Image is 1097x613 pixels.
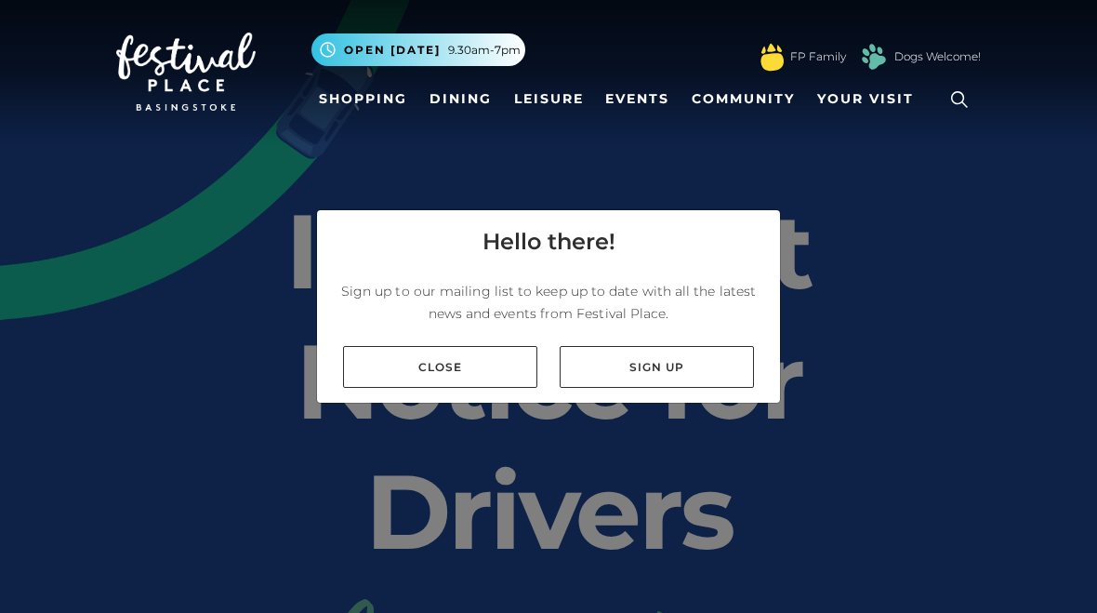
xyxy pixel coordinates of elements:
[810,82,931,116] a: Your Visit
[332,280,765,325] p: Sign up to our mailing list to keep up to date with all the latest news and events from Festival ...
[311,33,525,66] button: Open [DATE] 9.30am-7pm
[422,82,499,116] a: Dining
[817,89,914,109] span: Your Visit
[790,48,846,65] a: FP Family
[311,82,415,116] a: Shopping
[598,82,677,116] a: Events
[482,225,615,259] h4: Hello there!
[560,346,754,388] a: Sign up
[448,42,521,59] span: 9.30am-7pm
[684,82,802,116] a: Community
[116,33,256,111] img: Festival Place Logo
[507,82,591,116] a: Leisure
[894,48,981,65] a: Dogs Welcome!
[343,346,537,388] a: Close
[344,42,441,59] span: Open [DATE]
